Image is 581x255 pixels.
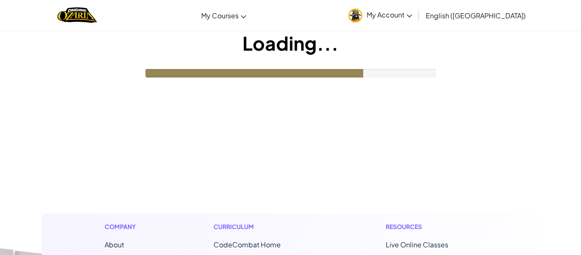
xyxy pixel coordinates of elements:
[386,222,476,231] h1: Resources
[426,11,526,20] span: English ([GEOGRAPHIC_DATA])
[57,6,97,24] img: Home
[105,222,144,231] h1: Company
[57,6,97,24] a: Ozaria by CodeCombat logo
[348,9,362,23] img: avatar
[214,222,316,231] h1: Curriculum
[367,10,412,19] span: My Account
[201,11,239,20] span: My Courses
[386,240,448,249] a: Live Online Classes
[214,240,281,249] span: CodeCombat Home
[197,4,251,27] a: My Courses
[105,240,124,249] a: About
[422,4,530,27] a: English ([GEOGRAPHIC_DATA])
[344,2,416,29] a: My Account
